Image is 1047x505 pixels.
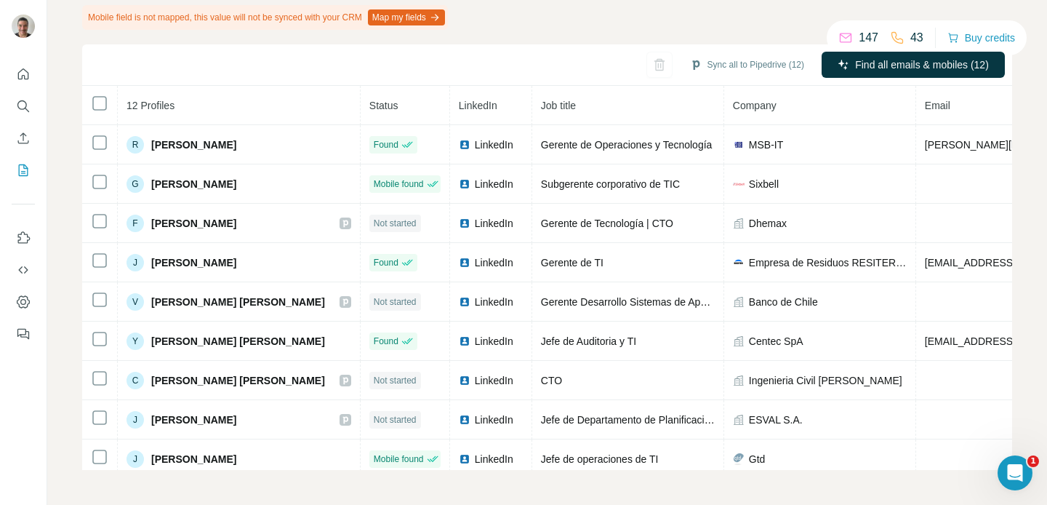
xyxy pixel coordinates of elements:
[855,57,989,72] span: Find all emails & mobiles (12)
[733,100,777,111] span: Company
[127,333,144,350] div: Y
[1027,456,1039,467] span: 1
[127,411,144,429] div: J
[541,414,825,426] span: Jefe de Departamento de Planificación y Estrategia de Servicio
[459,257,470,269] img: LinkedIn logo
[541,100,576,111] span: Job title
[459,100,497,111] span: LinkedIn
[541,453,659,465] span: Jefe de operaciones de TI
[151,138,236,152] span: [PERSON_NAME]
[733,139,745,151] img: company-logo
[12,321,35,347] button: Feedback
[541,218,673,229] span: Gerente de Tecnología | CTO
[733,257,745,269] img: company-logo
[127,293,144,311] div: V
[151,373,325,388] span: [PERSON_NAME] [PERSON_NAME]
[127,372,144,389] div: C
[459,178,470,190] img: LinkedIn logo
[151,177,236,191] span: [PERSON_NAME]
[151,255,236,270] span: [PERSON_NAME]
[749,177,779,191] span: Sixbell
[910,29,923,47] p: 43
[475,295,513,309] span: LinkedIn
[749,255,907,270] span: Empresa de Residuos RESITER S.A.
[459,375,470,386] img: LinkedIn logo
[12,157,35,183] button: My lists
[374,453,424,466] span: Mobile found
[749,216,787,231] span: Dhemax
[925,100,950,111] span: Email
[459,453,470,465] img: LinkedIn logo
[151,452,236,466] span: [PERSON_NAME]
[374,256,398,269] span: Found
[374,335,398,348] span: Found
[541,178,680,190] span: Subgerente corporativo de TIC
[475,373,513,388] span: LinkedIn
[374,295,417,309] span: Not started
[12,289,35,315] button: Dashboard
[82,5,448,30] div: Mobile field is not mapped, this value will not be synced with your CRM
[151,216,236,231] span: [PERSON_NAME]
[475,452,513,466] span: LinkedIn
[459,139,470,151] img: LinkedIn logo
[374,138,398,151] span: Found
[12,225,35,251] button: Use Surfe on LinkedIn
[374,217,417,230] span: Not started
[12,61,35,87] button: Quick start
[127,100,174,111] span: 12 Profiles
[12,257,35,283] button: Use Surfe API
[12,15,35,38] img: Avatar
[541,257,603,269] span: Gerente de TI
[541,335,636,347] span: Jefe de Auditoria y TI
[459,335,470,347] img: LinkedIn logo
[749,138,783,152] span: MSB-IT
[749,452,766,466] span: Gtd
[475,413,513,427] span: LinkedIn
[127,254,144,271] div: J
[541,375,562,386] span: CTO
[749,334,803,349] span: Centec SpA
[12,93,35,119] button: Search
[12,125,35,151] button: Enrich CSV
[459,296,470,308] img: LinkedIn logo
[859,29,878,47] p: 147
[733,453,745,465] img: company-logo
[475,334,513,349] span: LinkedIn
[374,374,417,387] span: Not started
[822,52,1005,78] button: Find all emails & mobiles (12)
[475,255,513,270] span: LinkedIn
[151,295,325,309] span: [PERSON_NAME] [PERSON_NAME]
[475,177,513,191] span: LinkedIn
[127,215,144,232] div: F
[151,413,236,427] span: [PERSON_NAME]
[680,54,814,76] button: Sync all to Pipedrive (12)
[733,178,745,190] img: company-logo
[151,334,325,349] span: [PERSON_NAME] [PERSON_NAME]
[369,100,398,111] span: Status
[368,9,445,25] button: Map my fields
[127,136,144,154] div: R
[947,28,1015,48] button: Buy credits
[749,413,803,427] span: ESVAL S.A.
[541,296,717,308] span: Gerente Desarrollo Sistemas de Apoyo
[374,413,417,426] span: Not started
[475,216,513,231] span: LinkedIn
[127,450,144,468] div: J
[475,138,513,152] span: LinkedIn
[459,218,470,229] img: LinkedIn logo
[127,175,144,193] div: G
[459,414,470,426] img: LinkedIn logo
[541,139,713,151] span: Gerente de Operaciones y Tecnología
[374,178,424,191] span: Mobile found
[998,456,1032,490] iframe: Intercom live chat
[749,373,902,388] span: Ingenieria Civil [PERSON_NAME]
[749,295,818,309] span: Banco de Chile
